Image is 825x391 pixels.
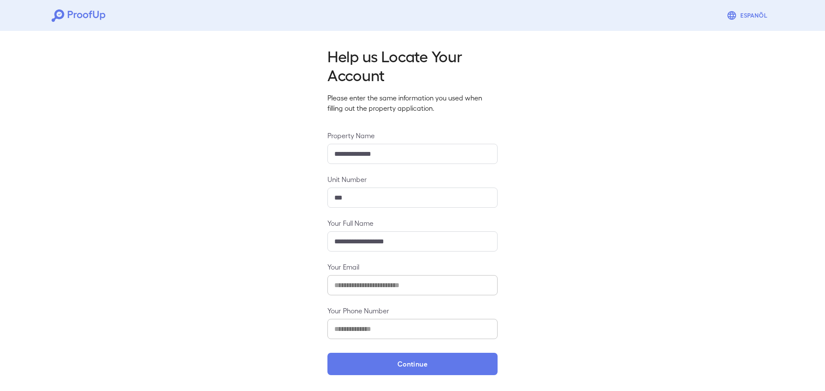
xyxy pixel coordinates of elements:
[327,306,498,315] label: Your Phone Number
[723,7,773,24] button: Espanõl
[327,93,498,113] p: Please enter the same information you used when filling out the property application.
[327,353,498,375] button: Continue
[327,262,498,272] label: Your Email
[327,130,498,140] label: Property Name
[327,174,498,184] label: Unit Number
[327,46,498,84] h2: Help us Locate Your Account
[327,218,498,228] label: Your Full Name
